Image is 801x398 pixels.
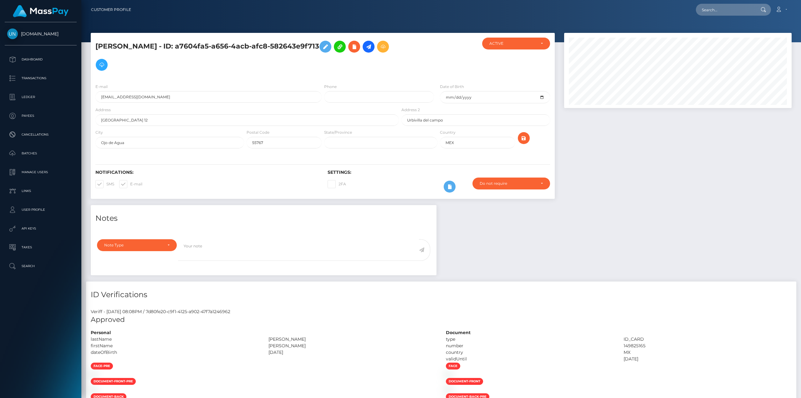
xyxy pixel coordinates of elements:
a: API Keys [5,221,77,236]
p: Search [7,261,74,271]
button: ACTIVE [482,38,550,49]
img: a990dabb-072f-4eba-8add-78ffe1baa65d [91,372,96,377]
label: Phone [324,84,337,90]
p: Links [7,186,74,196]
p: Transactions [7,74,74,83]
a: User Profile [5,202,77,218]
a: Customer Profile [91,3,131,16]
p: Cancellations [7,130,74,139]
div: country [441,349,619,356]
img: 5069bbeb-a027-4d7a-8d41-ec05b535bbe0 [91,387,96,392]
div: ACTIVE [489,41,536,46]
p: Batches [7,149,74,158]
div: 149825165 [619,343,797,349]
label: Postal Code [247,130,269,135]
label: Address [95,107,111,113]
input: Search... [696,4,755,16]
div: Note Type [104,243,162,248]
label: 2FA [328,180,346,188]
div: [PERSON_NAME] [264,343,441,349]
span: document-front-pre [91,378,136,385]
img: Unlockt.me [7,28,18,39]
p: Dashboard [7,55,74,64]
div: firstName [86,343,264,349]
label: City [95,130,103,135]
span: [DOMAIN_NAME] [5,31,77,37]
p: Ledger [7,92,74,102]
span: document-front [446,378,483,385]
a: Cancellations [5,127,77,142]
p: Manage Users [7,168,74,177]
div: Do not require [480,181,536,186]
a: Batches [5,146,77,161]
h4: ID Verifications [91,289,792,300]
div: [DATE] [619,356,797,362]
a: Initiate Payout [363,41,375,53]
img: 2371e3a5-91b6-4afa-a29e-25705c271f84 [446,387,451,392]
p: User Profile [7,205,74,215]
a: Transactions [5,70,77,86]
strong: Document [446,330,471,335]
img: 5996d38f-1a77-4f47-b028-f82db867c064 [446,372,451,377]
a: Dashboard [5,52,77,67]
div: [PERSON_NAME] [264,336,441,343]
span: face-pre [91,363,113,370]
label: E-mail [95,84,108,90]
a: Ledger [5,89,77,105]
div: [DATE] [264,349,441,356]
a: Manage Users [5,164,77,180]
div: type [441,336,619,343]
strong: Personal [91,330,111,335]
button: Do not require [472,178,550,189]
button: Note Type [97,239,177,251]
p: Payees [7,111,74,121]
h6: Notifications: [95,170,318,175]
div: MX [619,349,797,356]
label: Address 2 [401,107,420,113]
label: State/Province [324,130,352,135]
div: ID_CARD [619,336,797,343]
a: Payees [5,108,77,124]
h5: [PERSON_NAME] - ID: a7604fa5-a656-4acb-afc8-582643e9f713 [95,38,395,74]
h5: Approved [91,315,792,325]
a: Search [5,258,77,274]
div: Veriff - [DATE] 08:08PM / 7d80fe20-c9f1-4125-a902-47f7a1246962 [86,308,796,315]
label: SMS [95,180,114,188]
span: face [446,363,460,370]
img: MassPay Logo [13,5,69,17]
div: validUntil [441,356,619,362]
label: Date of Birth [440,84,464,90]
label: Country [440,130,456,135]
div: lastName [86,336,264,343]
p: API Keys [7,224,74,233]
h4: Notes [95,213,432,224]
label: E-mail [119,180,142,188]
a: Taxes [5,240,77,255]
p: Taxes [7,243,74,252]
div: number [441,343,619,349]
div: dateOfBirth [86,349,264,356]
a: Links [5,183,77,199]
h6: Settings: [328,170,550,175]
